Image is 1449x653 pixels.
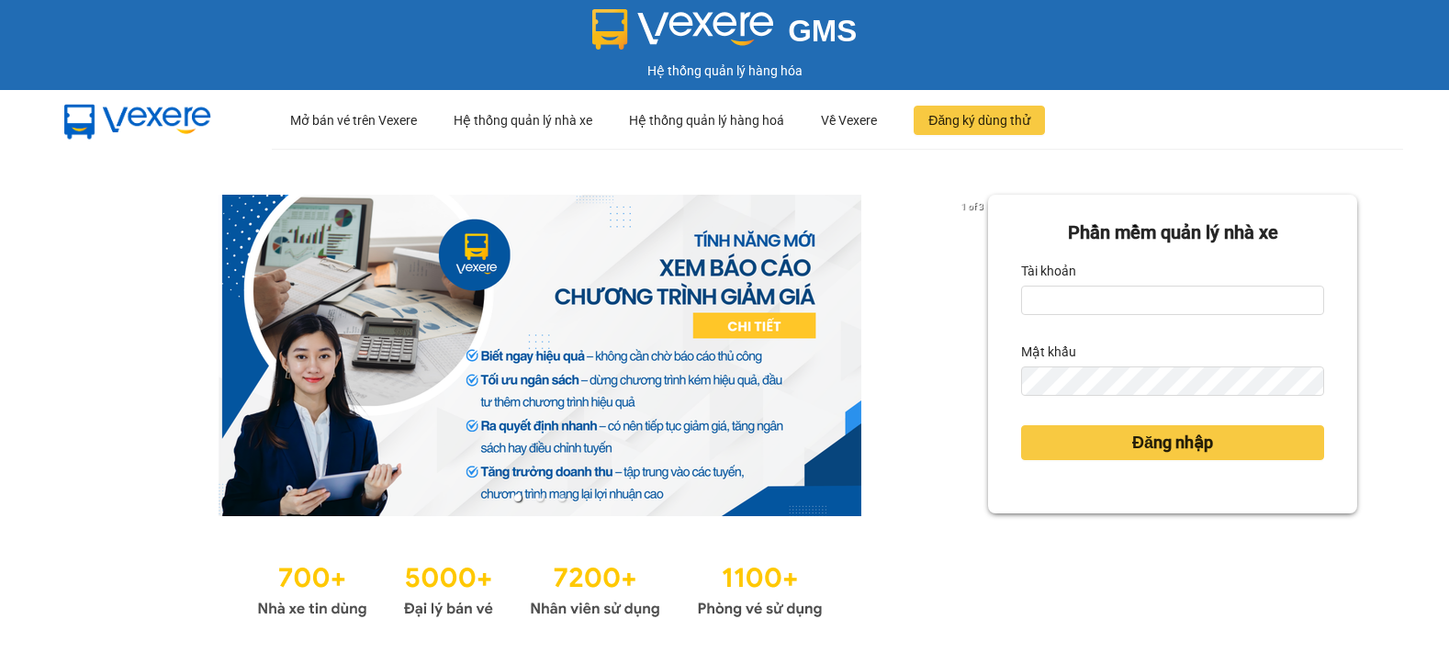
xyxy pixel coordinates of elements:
[558,494,566,501] li: slide item 3
[1021,219,1324,247] div: Phần mềm quản lý nhà xe
[914,106,1045,135] button: Đăng ký dùng thử
[1021,366,1324,396] input: Mật khẩu
[514,494,522,501] li: slide item 1
[928,110,1030,130] span: Đăng ký dùng thử
[454,91,592,150] div: Hệ thống quản lý nhà xe
[821,91,877,150] div: Về Vexere
[1021,425,1324,460] button: Đăng nhập
[1021,337,1076,366] label: Mật khẩu
[92,195,118,516] button: previous slide / item
[257,553,823,623] img: Statistics.png
[962,195,988,516] button: next slide / item
[592,9,774,50] img: logo 2
[536,494,544,501] li: slide item 2
[1132,430,1213,456] span: Đăng nhập
[290,91,417,150] div: Mở bán vé trên Vexere
[46,90,230,151] img: mbUUG5Q.png
[1021,286,1324,315] input: Tài khoản
[1021,256,1076,286] label: Tài khoản
[956,195,988,219] p: 1 of 3
[629,91,784,150] div: Hệ thống quản lý hàng hoá
[592,28,858,42] a: GMS
[5,61,1444,81] div: Hệ thống quản lý hàng hóa
[788,14,857,48] span: GMS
